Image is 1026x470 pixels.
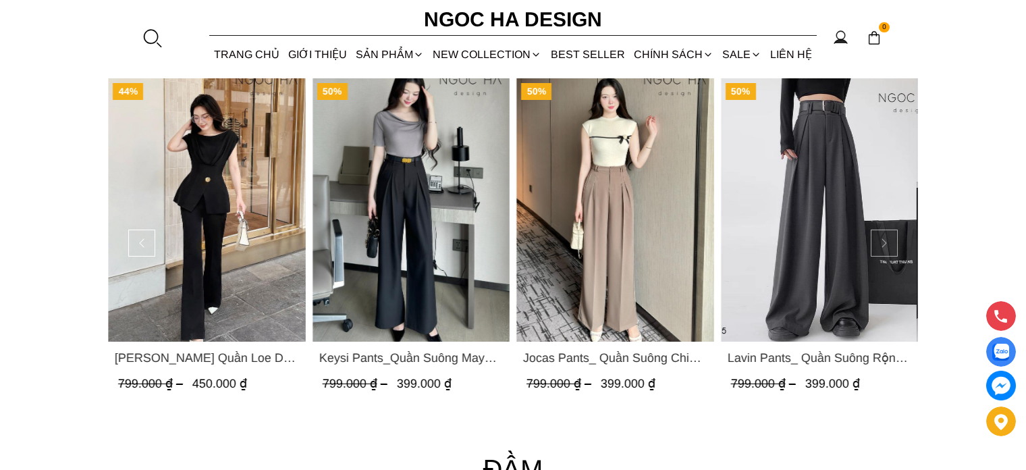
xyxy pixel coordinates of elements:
span: 399.000 ₫ [601,377,655,391]
span: [PERSON_NAME] Quần Loe Dài Có Cạp Màu Đen Q061 [115,348,299,367]
a: BEST SELLER [546,36,629,72]
a: Link to Keysi Pants_Quần Suông May Nhả Ly Q057 [319,348,504,367]
a: Product image - Keysi Pants_Quần Suông May Nhả Ly Q057 [313,78,510,342]
a: Product image - Jocas Pants_ Quần Suông Chiết Ly Kèm Đai Q051 [516,78,714,342]
a: Link to Jocas Pants_ Quần Suông Chiết Ly Kèm Đai Q051 [523,348,707,367]
a: LIÊN HỆ [766,36,817,72]
span: 799.000 ₫ [526,377,595,391]
div: Chính sách [629,36,718,72]
span: 399.000 ₫ [397,377,452,391]
span: 799.000 ₫ [323,377,391,391]
span: 799.000 ₫ [731,377,799,391]
a: Product image - Jenny Pants_ Quần Loe Dài Có Cạp Màu Đen Q061 [108,78,306,342]
a: Link to Jenny Pants_ Quần Loe Dài Có Cạp Màu Đen Q061 [115,348,299,367]
img: img-CART-ICON-ksit0nf1 [867,30,882,45]
span: 0 [879,22,890,33]
a: Product image - Lavin Pants_ Quần Suông Rộng Bản Đai To Q045 [721,78,919,342]
span: 799.000 ₫ [118,377,186,391]
a: TRANG CHỦ [209,36,283,72]
span: Keysi Pants_Quần Suông May Nhả Ly Q057 [319,348,504,367]
span: Jocas Pants_ Quần Suông Chiết Ly Kèm Đai Q051 [523,348,707,367]
a: Display image [986,337,1016,367]
div: SẢN PHẨM [352,36,429,72]
span: 450.000 ₫ [192,377,247,391]
a: Ngoc Ha Design [412,3,614,36]
a: NEW COLLECTION [429,36,546,72]
span: 399.000 ₫ [805,377,860,391]
a: SALE [718,36,766,72]
a: Link to Lavin Pants_ Quần Suông Rộng Bản Đai To Q045 [728,348,912,367]
a: GIỚI THIỆU [283,36,351,72]
span: Lavin Pants_ Quần Suông Rộng Bản Đai To Q045 [728,348,912,367]
img: Display image [992,344,1009,361]
a: messenger [986,371,1016,400]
